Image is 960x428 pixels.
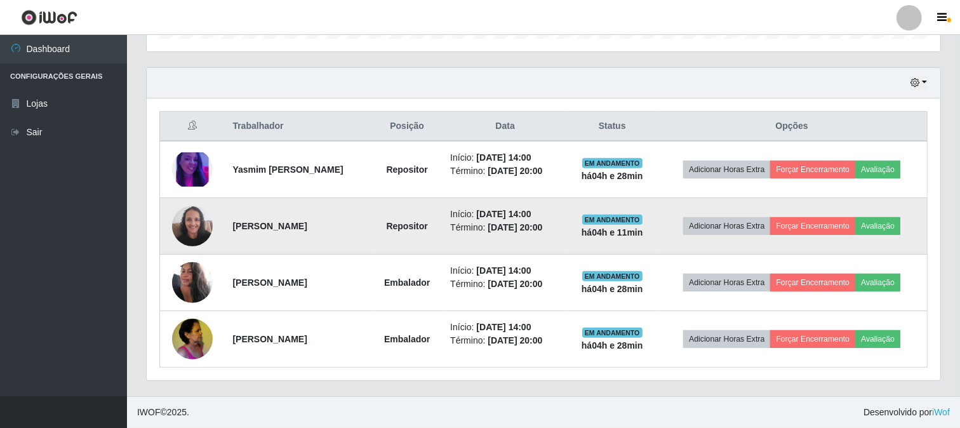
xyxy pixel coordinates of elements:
img: CoreUI Logo [21,10,77,25]
li: Início: [450,151,560,164]
strong: [PERSON_NAME] [232,334,307,344]
strong: Yasmim [PERSON_NAME] [232,164,343,175]
img: 1747182351528.jpeg [172,199,213,253]
li: Término: [450,334,560,347]
span: EM ANDAMENTO [582,158,643,168]
li: Término: [450,278,560,291]
img: 1672695998184.jpeg [172,256,213,310]
button: Avaliação [855,274,900,291]
img: 1704253310544.jpeg [172,152,213,187]
button: Adicionar Horas Extra [683,274,770,291]
span: EM ANDAMENTO [582,328,643,338]
time: [DATE] 14:00 [476,209,531,219]
button: Avaliação [855,330,900,348]
span: EM ANDAMENTO [582,215,643,225]
time: [DATE] 14:00 [476,265,531,276]
button: Adicionar Horas Extra [683,217,770,235]
span: Desenvolvido por [863,406,950,419]
strong: há 04 h e 28 min [582,340,643,351]
strong: Repositor [387,164,428,175]
strong: há 04 h e 28 min [582,171,643,181]
span: EM ANDAMENTO [582,271,643,281]
li: Início: [450,208,560,221]
span: © 2025 . [137,406,189,419]
th: Status [568,112,657,142]
button: Forçar Encerramento [770,274,855,291]
strong: Embalador [384,334,430,344]
th: Posição [371,112,443,142]
button: Forçar Encerramento [770,330,855,348]
button: Avaliação [855,217,900,235]
time: [DATE] 20:00 [488,166,542,176]
li: Término: [450,164,560,178]
strong: há 04 h e 28 min [582,284,643,294]
time: [DATE] 20:00 [488,279,542,289]
button: Avaliação [855,161,900,178]
strong: [PERSON_NAME] [232,221,307,231]
strong: Embalador [384,278,430,288]
span: IWOF [137,407,161,417]
time: [DATE] 14:00 [476,152,531,163]
time: [DATE] 20:00 [488,335,542,345]
li: Término: [450,221,560,234]
th: Data [443,112,568,142]
time: [DATE] 20:00 [488,222,542,232]
th: Trabalhador [225,112,371,142]
button: Adicionar Horas Extra [683,330,770,348]
button: Forçar Encerramento [770,161,855,178]
strong: Repositor [387,221,428,231]
li: Início: [450,264,560,278]
strong: há 04 h e 11 min [582,227,643,237]
button: Adicionar Horas Extra [683,161,770,178]
th: Opções [657,112,927,142]
strong: [PERSON_NAME] [232,278,307,288]
li: Início: [450,321,560,334]
img: 1739839717367.jpeg [172,312,213,366]
button: Forçar Encerramento [770,217,855,235]
a: iWof [932,407,950,417]
time: [DATE] 14:00 [476,322,531,332]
